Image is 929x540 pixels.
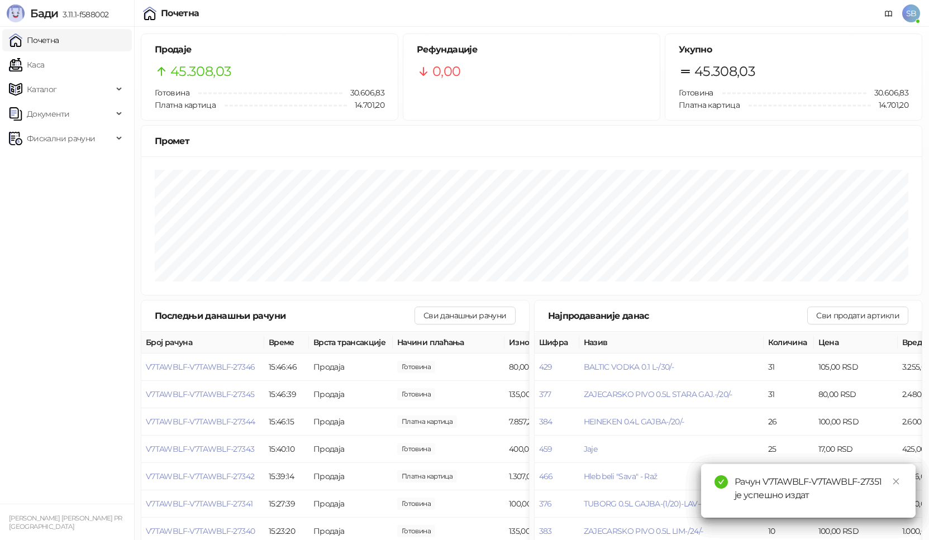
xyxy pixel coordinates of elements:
[393,332,504,353] th: Начини плаћања
[397,415,457,428] span: 7.857,20
[309,408,393,436] td: Продаја
[397,470,457,482] span: 1.307,00
[539,471,553,481] button: 466
[309,381,393,408] td: Продаја
[146,526,255,536] button: V7TAWBLF-V7TAWBLF-27340
[504,408,588,436] td: 7.857,20 RSD
[579,332,764,353] th: Назив
[584,499,705,509] button: TUBORG 0.5L GAJBA-(1/20)-LAV---
[264,436,309,463] td: 15:40:10
[309,463,393,490] td: Продаја
[584,389,732,399] button: ZAJECARSKO PIVO 0.5L STARA GAJ.-/20/-
[146,471,254,481] span: V7TAWBLF-V7TAWBLF-27342
[764,332,814,353] th: Количина
[27,78,57,101] span: Каталог
[30,7,58,20] span: Бади
[146,362,255,372] button: V7TAWBLF-V7TAWBLF-27346
[584,417,684,427] button: HEINEKEN 0.4L GAJBA-/20/-
[871,99,908,111] span: 14.701,20
[264,408,309,436] td: 15:46:15
[814,381,898,408] td: 80,00 RSD
[141,332,264,353] th: Број рачуна
[814,408,898,436] td: 100,00 RSD
[161,9,199,18] div: Почетна
[309,490,393,518] td: Продаја
[27,127,95,150] span: Фискални рачуни
[679,88,713,98] span: Готовина
[264,490,309,518] td: 15:27:39
[679,100,740,110] span: Платна картица
[866,87,908,99] span: 30.606,83
[146,499,253,509] button: V7TAWBLF-V7TAWBLF-27341
[264,381,309,408] td: 15:46:39
[264,353,309,381] td: 15:46:46
[347,99,384,111] span: 14.701,20
[814,436,898,463] td: 17,00 RSD
[170,61,231,82] span: 45.308,03
[584,526,703,536] span: ZAJECARSKO PIVO 0.5L LIM-/24/-
[548,309,808,323] div: Најпродаваније данас
[432,61,460,82] span: 0,00
[342,87,384,99] span: 30.606,83
[155,43,384,56] h5: Продаје
[27,103,69,125] span: Документи
[504,332,588,353] th: Износ
[397,361,435,373] span: 80,00
[880,4,898,22] a: Документација
[397,443,435,455] span: 400,00
[902,4,920,22] span: SB
[264,332,309,353] th: Време
[535,332,579,353] th: Шифра
[539,417,552,427] button: 384
[764,436,814,463] td: 25
[694,61,755,82] span: 45.308,03
[146,417,255,427] button: V7TAWBLF-V7TAWBLF-27344
[155,100,216,110] span: Платна картица
[584,471,658,481] button: Hleb beli "Sava" - Raž
[417,43,646,56] h5: Рефундације
[764,381,814,408] td: 31
[9,514,122,531] small: [PERSON_NAME] [PERSON_NAME] PR [GEOGRAPHIC_DATA]
[814,332,898,353] th: Цена
[807,307,908,324] button: Сви продати артикли
[309,353,393,381] td: Продаја
[309,436,393,463] td: Продаја
[814,353,898,381] td: 105,00 RSD
[764,408,814,436] td: 26
[764,463,814,490] td: 23
[155,88,189,98] span: Готовина
[539,362,552,372] button: 429
[504,463,588,490] td: 1.307,00 RSD
[584,444,597,454] button: Jaje
[504,381,588,408] td: 135,00 RSD
[539,444,552,454] button: 459
[309,332,393,353] th: Врста трансакције
[146,444,254,454] button: V7TAWBLF-V7TAWBLF-27343
[397,388,435,400] span: 135,00
[504,436,588,463] td: 400,00 RSD
[58,9,108,20] span: 3.11.1-f588002
[9,54,44,76] a: Каса
[539,526,552,536] button: 383
[264,463,309,490] td: 15:39:14
[397,498,435,510] span: 100,00
[539,499,552,509] button: 376
[7,4,25,22] img: Logo
[155,134,908,148] div: Промет
[146,389,254,399] button: V7TAWBLF-V7TAWBLF-27345
[764,353,814,381] td: 31
[504,490,588,518] td: 100,00 RSD
[679,43,908,56] h5: Укупно
[584,362,674,372] button: BALTIC VODKA 0.1 L-/30/-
